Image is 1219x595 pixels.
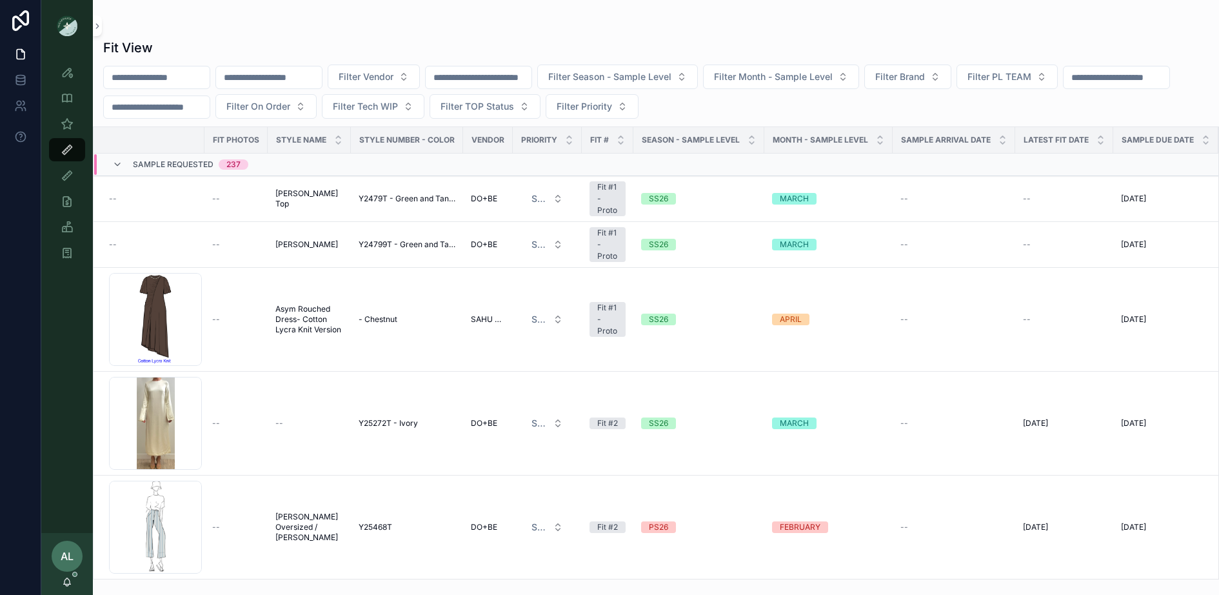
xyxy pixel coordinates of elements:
span: Select a HP FIT LEVEL [531,417,548,430]
span: -- [1023,194,1031,204]
span: [DATE] [1121,194,1146,204]
span: MONTH - SAMPLE LEVEL [773,135,868,145]
span: Fit # [590,135,609,145]
a: Select Button [520,232,574,257]
span: -- [900,239,908,250]
button: Select Button [328,65,420,89]
span: [DATE] [1121,239,1146,250]
div: Fit #1 - Proto [597,181,618,216]
span: PRIORITY [521,135,557,145]
a: -- [212,314,260,325]
a: Y2479T - Green and Tan Stripe [359,194,455,204]
span: Sample Requested [133,159,213,170]
button: Select Button [703,65,859,89]
button: Select Button [546,94,639,119]
a: Fit #2 [590,521,626,533]
span: Vendor [471,135,504,145]
button: Select Button [864,65,951,89]
span: Asym Rouched Dress- Cotton Lycra Knit Version [275,304,343,335]
a: Y25468T [359,522,455,532]
span: Filter Season - Sample Level [548,70,671,83]
a: APRIL [772,314,885,325]
span: -- [212,194,220,204]
span: Filter On Order [226,100,290,113]
div: SS26 [649,239,668,250]
a: - Chestnut [359,314,455,325]
a: MARCH [772,239,885,250]
span: Latest Fit Date [1024,135,1089,145]
div: MARCH [780,193,809,205]
span: Filter PL TEAM [967,70,1031,83]
div: SS26 [649,314,668,325]
a: DO+BE [471,194,505,204]
a: [DATE] [1121,522,1211,532]
a: SS26 [641,193,757,205]
a: [DATE] [1023,418,1105,429]
span: -- [212,418,220,429]
button: Select Button [521,516,573,539]
span: Select a HP FIT LEVEL [531,521,548,534]
span: Filter Brand [875,70,925,83]
a: [DATE] [1121,194,1211,204]
div: SS26 [649,418,668,429]
a: Fit #1 - Proto [590,227,626,262]
div: MARCH [780,418,809,429]
span: -- [1023,314,1031,325]
span: [DATE] [1023,522,1048,532]
span: Filter Tech WIP [333,100,398,113]
a: Y24799T - Green and Tan Stripe [359,239,455,250]
span: Select a HP FIT LEVEL [531,192,548,205]
span: -- [109,194,117,204]
a: DO+BE [471,418,505,429]
a: PS26 [641,521,757,533]
a: SAHU GLOBAL [471,314,505,325]
button: Select Button [430,94,540,119]
span: Fit Photos [213,135,259,145]
a: [DATE] [1121,418,1211,429]
a: Y25272T - Ivory [359,418,455,429]
a: [PERSON_NAME] Top [275,188,343,209]
span: -- [212,314,220,325]
a: -- [900,522,1007,532]
a: -- [1023,314,1105,325]
button: Select Button [521,308,573,331]
a: SS26 [641,418,757,429]
a: FEBRUARY [772,521,885,533]
a: DO+BE [471,522,505,532]
a: -- [275,418,343,429]
a: -- [1023,194,1105,204]
button: Select Button [322,94,424,119]
a: Fit #1 - Proto [590,181,626,216]
span: [DATE] [1121,314,1146,325]
button: Select Button [537,65,698,89]
a: [PERSON_NAME] [275,239,343,250]
div: Fit #1 - Proto [597,227,618,262]
span: Select a HP FIT LEVEL [531,313,548,326]
div: Fit #1 - Proto [597,302,618,337]
button: Select Button [521,233,573,256]
span: -- [900,522,908,532]
a: [DATE] [1023,522,1105,532]
a: Select Button [520,515,574,540]
span: [DATE] [1121,522,1146,532]
span: Y25272T - Ivory [359,418,418,429]
div: FEBRUARY [780,521,820,533]
span: -- [900,418,908,429]
span: -- [212,522,220,532]
span: Filter Month - Sample Level [714,70,833,83]
a: MARCH [772,193,885,205]
a: -- [1023,239,1105,250]
a: -- [900,239,1007,250]
button: Select Button [521,187,573,210]
a: SS26 [641,239,757,250]
span: Y25468T [359,522,392,532]
a: Fit #2 [590,418,626,429]
span: DO+BE [471,194,497,204]
span: [PERSON_NAME] Oversized / [PERSON_NAME] [275,512,343,543]
span: Sample Due Date [1122,135,1194,145]
div: SS26 [649,193,668,205]
span: Filter Vendor [339,70,393,83]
